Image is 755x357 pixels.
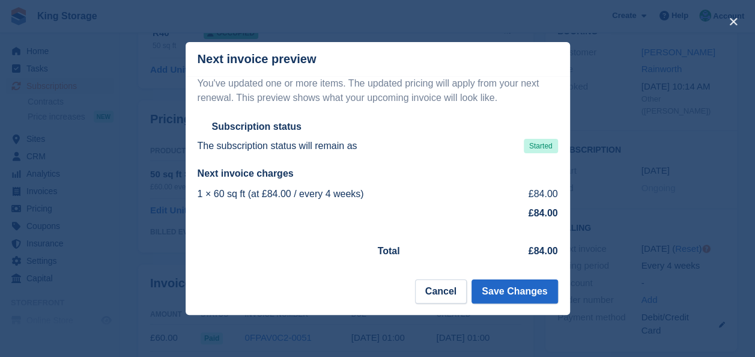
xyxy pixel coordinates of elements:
p: The subscription status will remain as [198,139,357,153]
button: Cancel [415,279,467,304]
h2: Next invoice charges [198,168,558,180]
button: Save Changes [471,279,557,304]
p: You've updated one or more items. The updated pricing will apply from your next renewal. This pre... [198,76,558,105]
h2: Subscription status [212,121,302,133]
strong: Total [378,246,400,256]
td: 1 × 60 sq ft (at £84.00 / every 4 weeks) [198,185,504,204]
td: £84.00 [503,185,557,204]
span: Started [524,139,558,153]
p: Next invoice preview [198,52,317,66]
strong: £84.00 [529,208,558,218]
strong: £84.00 [529,246,558,256]
button: close [724,12,743,31]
